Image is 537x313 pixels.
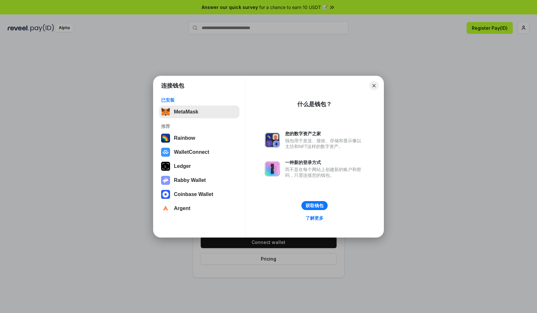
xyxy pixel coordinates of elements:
[174,135,195,141] div: Rainbow
[302,214,327,222] a: 了解更多
[161,190,170,199] img: svg+xml,%3Csvg%20width%3D%2228%22%20height%3D%2228%22%20viewBox%3D%220%200%2028%2028%22%20fill%3D...
[306,203,323,208] div: 获取钱包
[174,177,206,183] div: Rabby Wallet
[370,81,378,90] button: Close
[161,204,170,213] img: svg+xml,%3Csvg%20width%3D%2228%22%20height%3D%2228%22%20viewBox%3D%220%200%2028%2028%22%20fill%3D...
[174,163,191,169] div: Ledger
[306,215,323,221] div: 了解更多
[161,162,170,171] img: svg+xml,%3Csvg%20xmlns%3D%22http%3A%2F%2Fwww.w3.org%2F2000%2Fsvg%22%20width%3D%2228%22%20height%3...
[174,206,191,211] div: Argent
[159,132,239,145] button: Rainbow
[161,134,170,143] img: svg+xml,%3Csvg%20width%3D%22120%22%20height%3D%22120%22%20viewBox%3D%220%200%20120%20120%22%20fil...
[159,174,239,187] button: Rabby Wallet
[159,202,239,215] button: Argent
[174,149,209,155] div: WalletConnect
[297,100,332,108] div: 什么是钱包？
[161,107,170,116] img: svg+xml,%3Csvg%20fill%3D%22none%22%20height%3D%2233%22%20viewBox%3D%220%200%2035%2033%22%20width%...
[161,123,237,129] div: 推荐
[265,161,280,176] img: svg+xml,%3Csvg%20xmlns%3D%22http%3A%2F%2Fwww.w3.org%2F2000%2Fsvg%22%20fill%3D%22none%22%20viewBox...
[161,82,184,90] h1: 连接钱包
[159,106,239,118] button: MetaMask
[265,132,280,148] img: svg+xml,%3Csvg%20xmlns%3D%22http%3A%2F%2Fwww.w3.org%2F2000%2Fsvg%22%20fill%3D%22none%22%20viewBox...
[161,97,237,103] div: 已安装
[174,109,198,115] div: MetaMask
[174,192,213,197] div: Coinbase Wallet
[285,160,364,165] div: 一种新的登录方式
[285,138,364,149] div: 钱包用于发送、接收、存储和显示像以太坊和NFT这样的数字资产。
[159,188,239,201] button: Coinbase Wallet
[161,148,170,157] img: svg+xml,%3Csvg%20width%3D%2228%22%20height%3D%2228%22%20viewBox%3D%220%200%2028%2028%22%20fill%3D...
[285,167,364,178] div: 而不是在每个网站上创建新的账户和密码，只需连接您的钱包。
[159,146,239,159] button: WalletConnect
[161,176,170,185] img: svg+xml,%3Csvg%20xmlns%3D%22http%3A%2F%2Fwww.w3.org%2F2000%2Fsvg%22%20fill%3D%22none%22%20viewBox...
[285,131,364,137] div: 您的数字资产之家
[301,201,328,210] button: 获取钱包
[159,160,239,173] button: Ledger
